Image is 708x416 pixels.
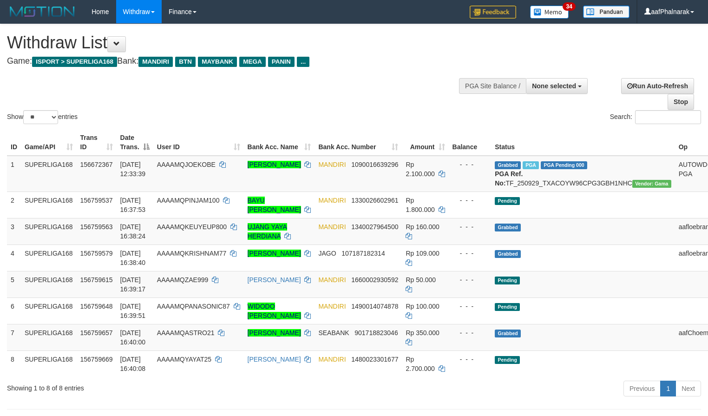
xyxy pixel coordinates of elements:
img: panduan.png [583,6,629,18]
div: - - - [452,160,488,169]
div: - - - [452,302,488,311]
span: [DATE] 16:40:08 [120,356,146,372]
th: User ID: activate to sort column ascending [153,129,244,156]
span: ... [297,57,309,67]
td: SUPERLIGA168 [21,191,77,218]
a: [PERSON_NAME] [248,356,301,363]
span: MANDIRI [318,161,346,168]
a: Next [675,381,701,396]
span: 156759563 [80,223,113,231]
span: [DATE] 16:38:24 [120,223,146,240]
td: 2 [7,191,21,218]
span: Copy 901718823046 to clipboard [354,329,398,337]
span: Copy 1480023301677 to clipboard [351,356,398,363]
span: None selected [532,82,576,90]
span: MANDIRI [318,197,346,204]
a: 1 [660,381,676,396]
th: Balance [449,129,492,156]
img: Feedback.jpg [470,6,516,19]
span: PANIN [268,57,295,67]
a: [PERSON_NAME] [248,329,301,337]
span: BTN [175,57,196,67]
span: Marked by aafsengchandara [523,161,539,169]
td: 5 [7,271,21,297]
img: Button%20Memo.svg [530,6,569,19]
label: Search: [610,110,701,124]
div: - - - [452,355,488,364]
div: - - - [452,328,488,337]
td: SUPERLIGA168 [21,271,77,297]
th: Bank Acc. Name: activate to sort column ascending [244,129,315,156]
a: [PERSON_NAME] [248,276,301,284]
th: Status [491,129,675,156]
span: Rp 1.800.000 [406,197,434,213]
span: 156759537 [80,197,113,204]
span: [DATE] 16:38:40 [120,250,146,266]
span: Pending [495,356,520,364]
span: MANDIRI [318,276,346,284]
td: SUPERLIGA168 [21,218,77,244]
span: Rp 100.000 [406,303,439,310]
span: [DATE] 16:39:17 [120,276,146,293]
span: 34 [563,2,575,11]
td: 8 [7,350,21,377]
span: MANDIRI [318,303,346,310]
a: [PERSON_NAME] [248,250,301,257]
td: SUPERLIGA168 [21,297,77,324]
span: 156759615 [80,276,113,284]
span: AAAAMQPINJAM100 [157,197,220,204]
span: Grabbed [495,161,521,169]
span: Rp 109.000 [406,250,439,257]
img: MOTION_logo.png [7,5,78,19]
a: Stop [668,94,694,110]
td: 7 [7,324,21,350]
input: Search: [635,110,701,124]
div: Showing 1 to 8 of 8 entries [7,380,288,393]
span: MEGA [239,57,266,67]
span: Copy 1090016639296 to clipboard [351,161,398,168]
span: AAAAMQZAE999 [157,276,209,284]
span: 156759669 [80,356,113,363]
span: Copy 1660002930592 to clipboard [351,276,398,284]
span: AAAAMQASTRO21 [157,329,215,337]
span: 156759648 [80,303,113,310]
th: ID [7,129,21,156]
div: - - - [452,222,488,231]
span: 156759579 [80,250,113,257]
h4: Game: Bank: [7,57,463,66]
span: Vendor URL: https://trx31.1velocity.biz [632,180,671,188]
span: Rp 50.000 [406,276,436,284]
span: JAGO [318,250,336,257]
span: PGA Pending [541,161,587,169]
th: Game/API: activate to sort column ascending [21,129,77,156]
a: WIDODO [PERSON_NAME] [248,303,301,319]
th: Date Trans.: activate to sort column descending [117,129,153,156]
span: Grabbed [495,330,521,337]
span: AAAAMQKRISHNAM77 [157,250,226,257]
span: [DATE] 12:33:39 [120,161,146,178]
th: Amount: activate to sort column ascending [402,129,448,156]
a: UJANG YAYA HERDIANA [248,223,287,240]
span: MANDIRI [318,223,346,231]
div: PGA Site Balance / [459,78,526,94]
span: AAAAMQJOEKOBE [157,161,216,168]
th: Bank Acc. Number: activate to sort column ascending [315,129,402,156]
span: Pending [495,277,520,284]
a: BAYU [PERSON_NAME] [248,197,301,213]
span: AAAAMQKEUYEUP800 [157,223,227,231]
b: PGA Ref. No: [495,170,523,187]
span: Copy 1330026602961 to clipboard [351,197,398,204]
span: 156759657 [80,329,113,337]
div: - - - [452,249,488,258]
span: Copy 1490014074878 to clipboard [351,303,398,310]
label: Show entries [7,110,78,124]
span: Grabbed [495,224,521,231]
span: Copy 1340027964500 to clipboard [351,223,398,231]
h1: Withdraw List [7,33,463,52]
span: [DATE] 16:39:51 [120,303,146,319]
button: None selected [526,78,588,94]
span: Pending [495,303,520,311]
a: [PERSON_NAME] [248,161,301,168]
span: Rp 350.000 [406,329,439,337]
span: Grabbed [495,250,521,258]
